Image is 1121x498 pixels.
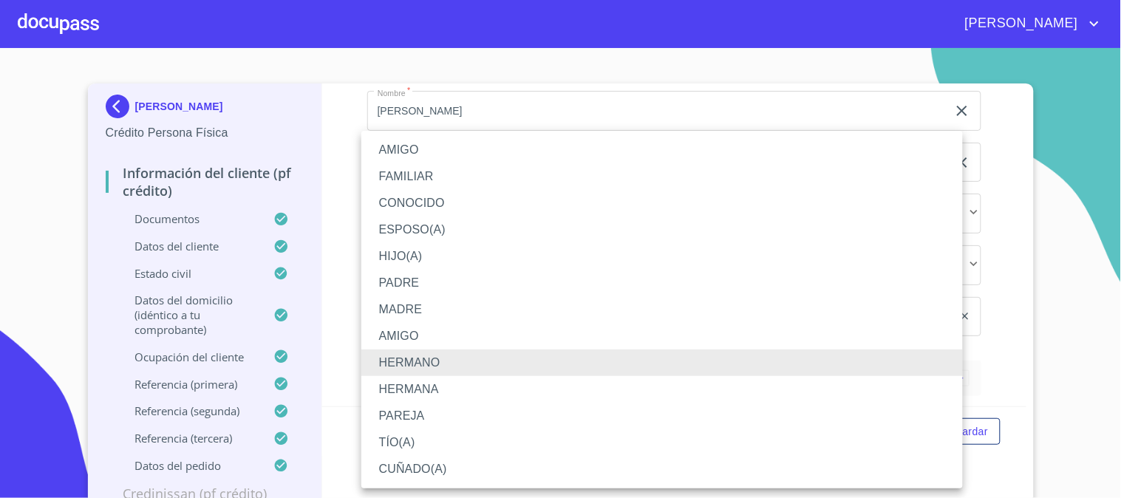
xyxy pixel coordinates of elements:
[361,403,963,429] li: PAREJA
[361,163,963,190] li: FAMILIAR
[361,349,963,376] li: HERMANO
[361,190,963,216] li: CONOCIDO
[361,243,963,270] li: HIJO(A)
[361,456,963,482] li: CUÑADO(A)
[361,296,963,323] li: MADRE
[361,216,963,243] li: ESPOSO(A)
[361,270,963,296] li: PADRE
[361,323,963,349] li: AMIGO
[361,376,963,403] li: HERMANA
[361,429,963,456] li: TÍO(A)
[361,137,963,163] li: AMIGO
